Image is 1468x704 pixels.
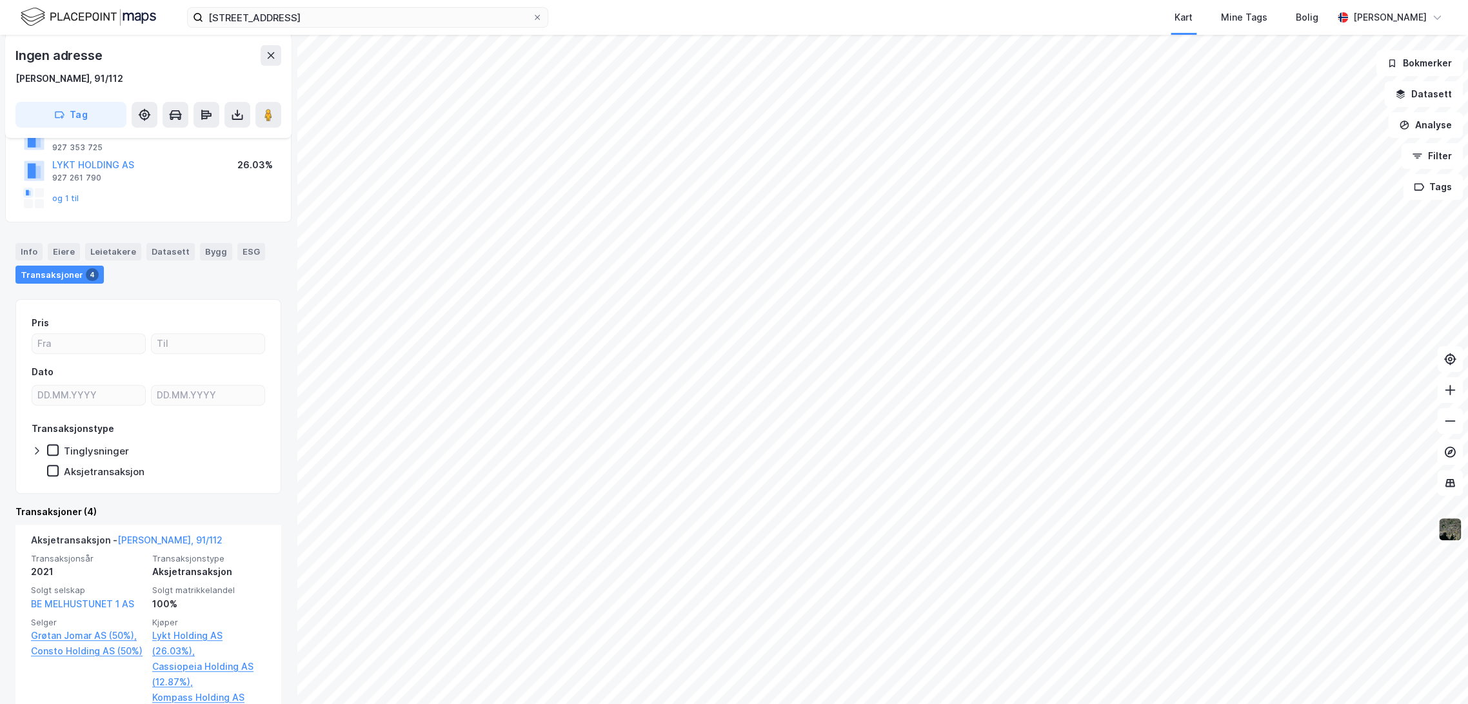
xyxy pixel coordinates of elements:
[237,243,265,260] div: ESG
[31,598,134,609] a: BE MELHUSTUNET 1 AS
[15,243,43,260] div: Info
[52,142,103,153] div: 927 353 725
[1353,10,1427,25] div: [PERSON_NAME]
[146,243,195,260] div: Datasett
[1438,517,1462,542] img: 9k=
[32,364,54,380] div: Dato
[32,334,145,353] input: Fra
[1175,10,1193,25] div: Kart
[32,315,49,331] div: Pris
[15,102,126,128] button: Tag
[21,6,156,28] img: logo.f888ab2527a4732fd821a326f86c7f29.svg
[152,386,264,405] input: DD.MM.YYYY
[1388,112,1463,138] button: Analyse
[237,157,273,173] div: 26.03%
[152,564,266,580] div: Aksjetransaksjon
[152,553,266,564] span: Transaksjonstype
[1376,50,1463,76] button: Bokmerker
[15,71,123,86] div: [PERSON_NAME], 91/112
[1404,642,1468,704] iframe: Chat Widget
[15,504,281,520] div: Transaksjoner (4)
[15,266,104,284] div: Transaksjoner
[1384,81,1463,107] button: Datasett
[200,243,232,260] div: Bygg
[31,628,144,643] a: Grøtan Jomar AS (50%),
[152,585,266,596] span: Solgt matrikkelandel
[152,659,266,690] a: Cassiopeia Holding AS (12.87%),
[64,465,144,478] div: Aksjetransaksjon
[1221,10,1267,25] div: Mine Tags
[32,386,145,405] input: DD.MM.YYYY
[152,617,266,628] span: Kjøper
[86,268,99,281] div: 4
[203,8,532,27] input: Søk på adresse, matrikkel, gårdeiere, leietakere eller personer
[48,243,80,260] div: Eiere
[152,628,266,659] a: Lykt Holding AS (26.03%),
[31,533,223,553] div: Aksjetransaksjon -
[85,243,141,260] div: Leietakere
[1296,10,1318,25] div: Bolig
[31,643,144,659] a: Consto Holding AS (50%)
[152,596,266,612] div: 100%
[64,445,129,457] div: Tinglysninger
[1404,642,1468,704] div: Kontrollprogram for chat
[52,173,101,183] div: 927 261 790
[31,553,144,564] span: Transaksjonsår
[15,45,104,66] div: Ingen adresse
[1403,174,1463,200] button: Tags
[32,421,114,436] div: Transaksjonstype
[31,585,144,596] span: Solgt selskap
[31,617,144,628] span: Selger
[152,334,264,353] input: Til
[117,534,223,545] a: [PERSON_NAME], 91/112
[1401,143,1463,169] button: Filter
[31,564,144,580] div: 2021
